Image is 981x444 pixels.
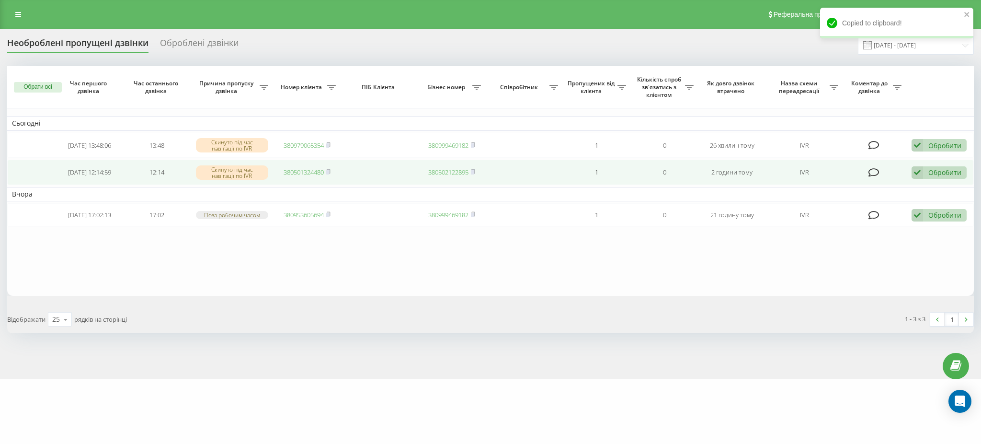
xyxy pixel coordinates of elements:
[928,210,961,220] div: Обробити
[948,390,971,413] div: Open Intercom Messenger
[196,165,268,180] div: Скинуто під час навігації по IVR
[774,11,844,18] span: Реферальна програма
[278,83,327,91] span: Номер клієнта
[698,203,766,227] td: 21 годину тому
[706,80,758,94] span: Як довго дзвінок втрачено
[631,133,698,158] td: 0
[636,76,685,98] span: Кількість спроб зв'язатись з клієнтом
[771,80,830,94] span: Назва схеми переадресації
[698,160,766,185] td: 2 години тому
[928,168,961,177] div: Обробити
[563,203,630,227] td: 1
[563,160,630,185] td: 1
[428,141,468,150] a: 380999469182
[284,168,324,176] a: 380501324480
[52,315,60,324] div: 25
[945,313,959,326] a: 1
[631,160,698,185] td: 0
[7,116,974,130] td: Сьогодні
[195,80,260,94] span: Причина пропуску дзвінка
[698,133,766,158] td: 26 хвилин тому
[196,138,268,152] div: Скинуто під час навігації по IVR
[63,80,115,94] span: Час першого дзвінка
[905,314,925,324] div: 1 - 3 з 3
[131,80,183,94] span: Час останнього дзвінка
[848,80,892,94] span: Коментар до дзвінка
[123,160,191,185] td: 12:14
[428,210,468,219] a: 380999469182
[284,210,324,219] a: 380953605694
[349,83,410,91] span: ПІБ Клієнта
[284,141,324,150] a: 380979065354
[74,315,127,324] span: рядків на сторінці
[56,203,123,227] td: [DATE] 17:02:13
[563,133,630,158] td: 1
[123,203,191,227] td: 17:02
[631,203,698,227] td: 0
[423,83,472,91] span: Бізнес номер
[766,160,843,185] td: IVR
[7,187,974,201] td: Вчора
[928,141,961,150] div: Обробити
[56,160,123,185] td: [DATE] 12:14:59
[7,38,148,53] div: Необроблені пропущені дзвінки
[7,315,46,324] span: Відображати
[820,8,973,38] div: Copied to clipboard!
[196,211,268,219] div: Поза робочим часом
[490,83,549,91] span: Співробітник
[14,82,62,93] button: Обрати всі
[428,168,468,176] a: 380502122895
[56,133,123,158] td: [DATE] 13:48:06
[123,133,191,158] td: 13:48
[766,203,843,227] td: IVR
[766,133,843,158] td: IVR
[964,11,970,20] button: close
[568,80,617,94] span: Пропущених від клієнта
[160,38,239,53] div: Оброблені дзвінки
